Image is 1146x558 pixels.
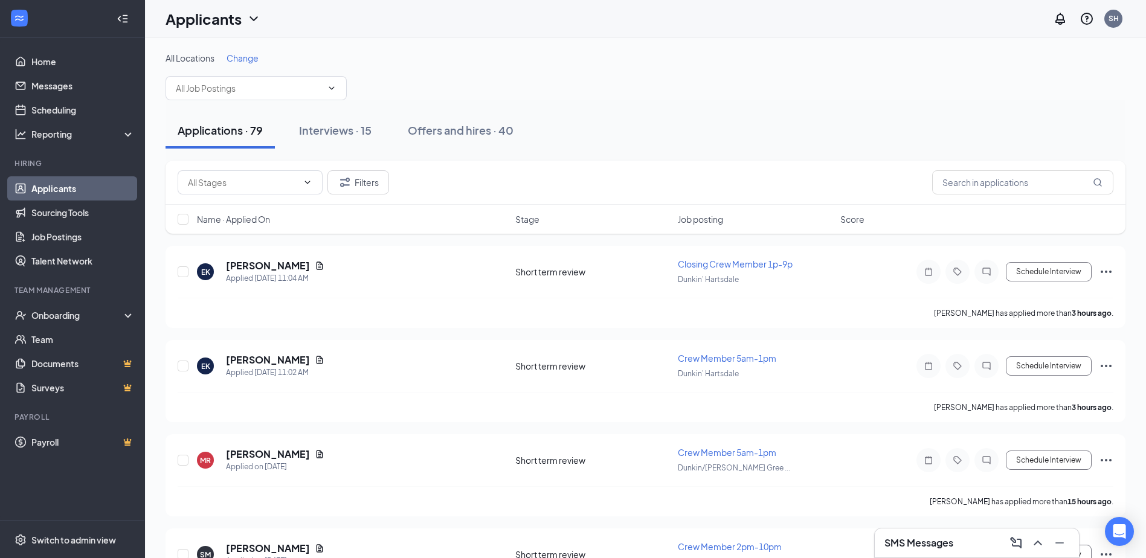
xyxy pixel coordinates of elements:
button: Schedule Interview [1006,451,1092,470]
div: Short term review [515,266,671,278]
div: Short term review [515,360,671,372]
span: Name · Applied On [197,213,270,225]
svg: Tag [950,455,965,465]
div: EK [201,267,210,277]
span: Crew Member 5am-1pm [678,353,776,364]
h5: [PERSON_NAME] [226,447,310,461]
span: Change [227,53,259,63]
svg: UserCheck [14,309,27,321]
span: Dunkin' Hartsdale [678,275,739,284]
svg: WorkstreamLogo [13,12,25,24]
svg: Tag [950,361,965,371]
a: DocumentsCrown [31,351,135,376]
svg: Ellipses [1099,265,1113,279]
div: Applied [DATE] 11:02 AM [226,367,324,379]
svg: ChevronUp [1031,536,1045,550]
div: Applied on [DATE] [226,461,324,473]
b: 3 hours ago [1072,309,1112,318]
a: Job Postings [31,225,135,249]
button: Minimize [1050,533,1069,553]
div: MR [200,455,211,466]
a: Home [31,50,135,74]
p: [PERSON_NAME] has applied more than . [934,402,1113,412]
span: Crew Member 2pm-10pm [678,541,782,552]
div: Switch to admin view [31,534,116,546]
svg: Tag [950,267,965,277]
div: SH [1109,13,1119,24]
a: SurveysCrown [31,376,135,400]
div: Interviews · 15 [299,123,372,138]
a: Sourcing Tools [31,200,135,225]
svg: ChatInactive [979,455,994,465]
div: Open Intercom Messenger [1105,517,1134,546]
div: Short term review [515,454,671,466]
button: Schedule Interview [1006,262,1092,281]
svg: Document [315,544,324,553]
svg: Note [921,361,936,371]
svg: Filter [338,175,352,190]
div: Onboarding [31,309,124,321]
span: Closing Crew Member 1p-9p [678,258,793,269]
h1: Applicants [166,8,242,29]
svg: Note [921,267,936,277]
span: Score [840,213,864,225]
svg: ChatInactive [979,361,994,371]
div: EK [201,361,210,371]
p: [PERSON_NAME] has applied more than . [930,496,1113,507]
span: All Locations [166,53,214,63]
button: ComposeMessage [1006,533,1026,553]
a: Applicants [31,176,135,200]
div: Payroll [14,412,132,422]
span: Stage [515,213,539,225]
svg: Settings [14,534,27,546]
svg: ChevronDown [327,83,336,93]
svg: Document [315,449,324,459]
svg: Collapse [117,13,129,25]
span: Job posting [678,213,723,225]
svg: ChatInactive [979,267,994,277]
div: Team Management [14,285,132,295]
div: Applications · 79 [178,123,263,138]
button: Schedule Interview [1006,356,1092,376]
svg: Ellipses [1099,359,1113,373]
input: Search in applications [932,170,1113,194]
a: Scheduling [31,98,135,122]
div: Applied [DATE] 11:04 AM [226,272,324,284]
span: Crew Member 5am-1pm [678,447,776,458]
svg: QuestionInfo [1080,11,1094,26]
div: Offers and hires · 40 [408,123,513,138]
svg: ComposeMessage [1009,536,1023,550]
span: Dunkin' Hartsdale [678,369,739,378]
svg: Analysis [14,128,27,140]
div: Reporting [31,128,135,140]
h5: [PERSON_NAME] [226,542,310,555]
h3: SMS Messages [884,536,953,550]
b: 15 hours ago [1067,497,1112,506]
svg: Notifications [1053,11,1067,26]
svg: Document [315,261,324,271]
button: ChevronUp [1028,533,1048,553]
input: All Stages [188,176,298,189]
p: [PERSON_NAME] has applied more than . [934,308,1113,318]
span: Dunkin/[PERSON_NAME] Gree ... [678,463,790,472]
a: Messages [31,74,135,98]
a: Team [31,327,135,351]
div: Hiring [14,158,132,168]
a: PayrollCrown [31,430,135,454]
a: Talent Network [31,249,135,273]
input: All Job Postings [176,82,322,95]
svg: ChevronDown [303,178,312,187]
svg: Ellipses [1099,453,1113,467]
h5: [PERSON_NAME] [226,353,310,367]
svg: Minimize [1052,536,1067,550]
b: 3 hours ago [1072,403,1112,412]
h5: [PERSON_NAME] [226,259,310,272]
svg: MagnifyingGlass [1093,178,1103,187]
button: Filter Filters [327,170,389,194]
svg: ChevronDown [246,11,261,26]
svg: Note [921,455,936,465]
svg: Document [315,355,324,365]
